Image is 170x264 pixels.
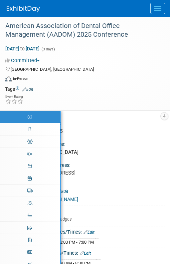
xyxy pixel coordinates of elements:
[13,76,28,81] div: In-Person
[5,46,40,52] span: [DATE] [DATE]
[23,227,165,236] div: Booth Set-up Dates/Times:
[28,147,160,158] div: [GEOGRAPHIC_DATA]
[5,86,33,92] td: Tags
[23,160,165,169] div: Event Venue Address:
[23,248,165,257] div: Exhibit Hall Dates/Times:
[80,251,91,256] a: Edit
[28,126,160,137] div: AADOMSEP25
[5,75,157,85] div: Event Format
[58,240,94,245] span: 12:00 PM - 7:00 PM
[23,118,165,126] div: Convention Code:
[57,189,68,194] a: Edit
[5,95,23,98] div: Event Rating
[5,76,12,81] img: Format-Inperson.png
[23,186,165,195] div: Event Website:
[11,67,94,72] span: [GEOGRAPHIC_DATA], [GEOGRAPHIC_DATA]
[7,6,40,12] img: ExhibitDay
[84,230,94,235] a: Edit
[3,20,157,40] div: American Association of Dental Office Management (AADOM) 2025 Conference
[23,206,165,214] div: # of Badges:
[31,170,158,176] pre: [STREET_ADDRESS]
[41,47,55,51] span: (3 days)
[5,57,42,64] button: Committed
[22,87,33,92] a: Edit
[23,139,165,148] div: Event Venue Name:
[150,3,165,14] button: Menu
[19,46,26,51] span: to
